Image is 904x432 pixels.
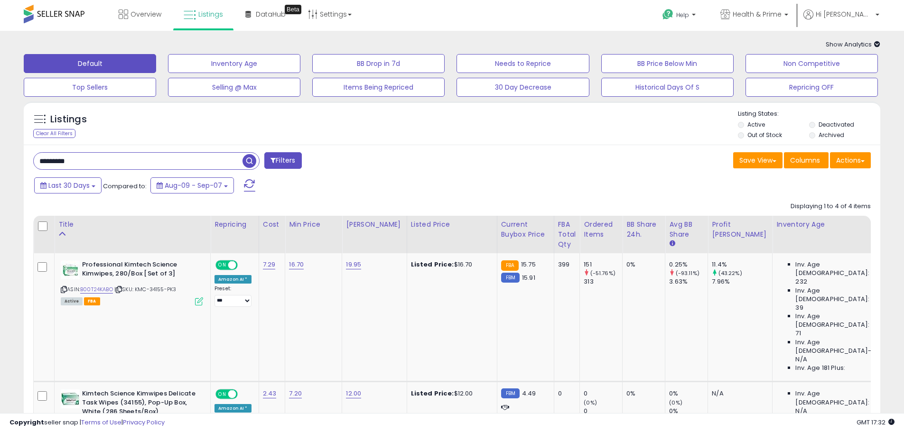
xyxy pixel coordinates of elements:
span: FBA [84,297,100,305]
small: (43.22%) [718,269,742,277]
div: Repricing [214,220,255,230]
div: 0 [584,389,622,398]
button: Save View [733,152,783,168]
label: Archived [819,131,844,139]
span: OFF [236,390,252,398]
span: Help [676,11,689,19]
a: Help [655,1,705,31]
div: 0% [626,389,658,398]
label: Deactivated [819,120,854,129]
a: 19.95 [346,260,361,269]
button: Items Being Repriced [312,78,445,97]
p: Listing States: [738,110,880,119]
span: Inv. Age [DEMOGRAPHIC_DATA]-180: [795,338,882,355]
div: 3.63% [669,277,708,286]
button: Repricing OFF [746,78,878,97]
small: (0%) [669,399,682,406]
button: Historical Days Of S [601,78,734,97]
a: Privacy Policy [123,418,165,427]
img: 41uKmwtsY5L._SL40_.jpg [61,389,80,408]
span: Inv. Age [DEMOGRAPHIC_DATA]: [795,260,882,277]
span: ON [216,261,228,269]
span: Listings [198,9,223,19]
span: Inv. Age [DEMOGRAPHIC_DATA]: [795,286,882,303]
span: N/A [795,355,807,364]
div: ASIN: [61,260,203,304]
div: $12.00 [411,389,490,398]
span: 232 [795,277,807,286]
div: 0 [558,389,573,398]
span: All listings currently available for purchase on Amazon [61,297,83,305]
div: Avg BB Share [669,220,704,239]
a: 12.00 [346,389,361,398]
span: | SKU: KMC-34155-PK3 [114,285,176,293]
span: Show Analytics [826,40,880,49]
div: seller snap | | [9,418,165,427]
span: ON [216,390,228,398]
div: Inventory Age [776,220,885,230]
span: Aug-09 - Sep-07 [165,181,222,190]
div: 7.96% [712,277,772,286]
div: Displaying 1 to 4 of 4 items [791,202,871,211]
span: Inv. Age [DEMOGRAPHIC_DATA]: [795,312,882,329]
span: 4.49 [522,389,536,398]
button: Actions [830,152,871,168]
button: Filters [264,152,301,169]
small: (-93.11%) [676,269,699,277]
div: Title [58,220,206,230]
div: Current Buybox Price [501,220,550,239]
div: Profit [PERSON_NAME] [712,220,768,239]
small: Avg BB Share. [669,239,675,248]
h5: Listings [50,113,87,126]
a: 16.70 [289,260,304,269]
span: DataHub [256,9,286,19]
button: Selling @ Max [168,78,300,97]
div: 151 [584,260,622,269]
b: Professional Kimtech Science Kimwipes, 280/Box [Set of 3] [82,260,197,280]
div: 11.4% [712,260,772,269]
div: Tooltip anchor [285,5,301,14]
div: Cost [263,220,281,230]
div: 0.25% [669,260,708,269]
div: 0% [669,389,708,398]
span: Inv. Age [DEMOGRAPHIC_DATA]: [795,389,882,406]
a: 2.43 [263,389,277,398]
label: Out of Stock [747,131,782,139]
div: $16.70 [411,260,490,269]
b: Kimtech Science Kimwipes Delicate Task Wipes (34155), Pop-Up Box, White (286 Sheets/Box) [82,389,197,418]
span: 2025-10-8 17:32 GMT [857,418,895,427]
button: 30 Day Decrease [457,78,589,97]
span: 39 [795,303,803,312]
div: BB Share 24h. [626,220,661,239]
button: BB Drop in 7d [312,54,445,73]
div: Amazon AI * [214,275,252,284]
span: 15.91 [522,273,535,282]
button: BB Price Below Min [601,54,734,73]
button: Inventory Age [168,54,300,73]
a: Terms of Use [81,418,121,427]
small: FBM [501,273,520,283]
div: Min Price [289,220,338,230]
strong: Copyright [9,418,44,427]
i: Get Help [662,9,674,20]
div: FBA Total Qty [558,220,576,249]
span: 15.75 [521,260,536,269]
b: Listed Price: [411,260,454,269]
button: Last 30 Days [34,177,102,193]
div: 0% [626,260,658,269]
button: Top Sellers [24,78,156,97]
a: Hi [PERSON_NAME] [803,9,879,31]
span: OFF [236,261,252,269]
a: 7.29 [263,260,276,269]
span: Columns [790,156,820,165]
span: Inv. Age 181 Plus: [795,364,845,372]
div: [PERSON_NAME] [346,220,402,230]
a: 7.20 [289,389,302,398]
button: Columns [784,152,829,168]
span: Health & Prime [733,9,782,19]
a: B00T24KABO [80,285,113,294]
b: Listed Price: [411,389,454,398]
span: Compared to: [103,182,147,191]
small: FBA [501,260,519,271]
img: 41nU5ZKQkhL._SL40_.jpg [61,260,80,279]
